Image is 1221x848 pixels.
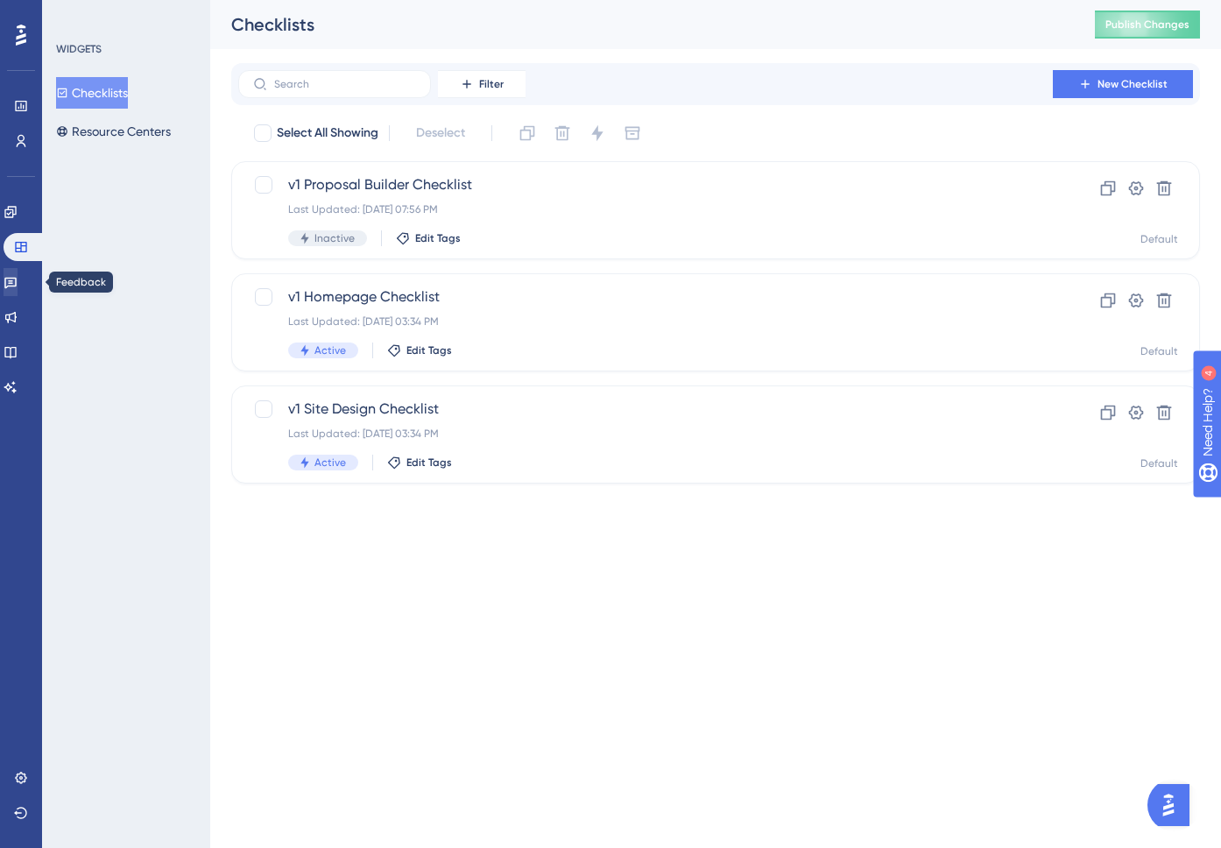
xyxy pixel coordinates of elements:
div: Default [1140,232,1178,246]
button: Filter [438,70,526,98]
div: 4 [122,9,127,23]
div: Last Updated: [DATE] 03:34 PM [288,427,1003,441]
button: Publish Changes [1095,11,1200,39]
span: Publish Changes [1105,18,1189,32]
span: Active [314,343,346,357]
div: Last Updated: [DATE] 03:34 PM [288,314,1003,329]
span: v1 Homepage Checklist [288,286,1003,307]
span: Select All Showing [277,123,378,144]
span: v1 Site Design Checklist [288,399,1003,420]
span: New Checklist [1097,77,1168,91]
div: Last Updated: [DATE] 07:56 PM [288,202,1003,216]
span: v1 Proposal Builder Checklist [288,174,1003,195]
span: Filter [479,77,504,91]
button: New Checklist [1053,70,1193,98]
span: Edit Tags [406,456,452,470]
span: Need Help? [41,4,109,25]
span: Deselect [416,123,465,144]
span: Active [314,456,346,470]
button: Edit Tags [387,456,452,470]
span: Edit Tags [406,343,452,357]
iframe: UserGuiding AI Assistant Launcher [1147,779,1200,831]
div: Checklists [231,12,1051,37]
div: WIDGETS [56,42,102,56]
div: Default [1140,456,1178,470]
button: Edit Tags [387,343,452,357]
button: Deselect [400,117,481,149]
span: Edit Tags [415,231,461,245]
span: Inactive [314,231,355,245]
button: Resource Centers [56,116,171,147]
button: Checklists [56,77,128,109]
div: Default [1140,344,1178,358]
input: Search [274,78,416,90]
button: Edit Tags [396,231,461,245]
